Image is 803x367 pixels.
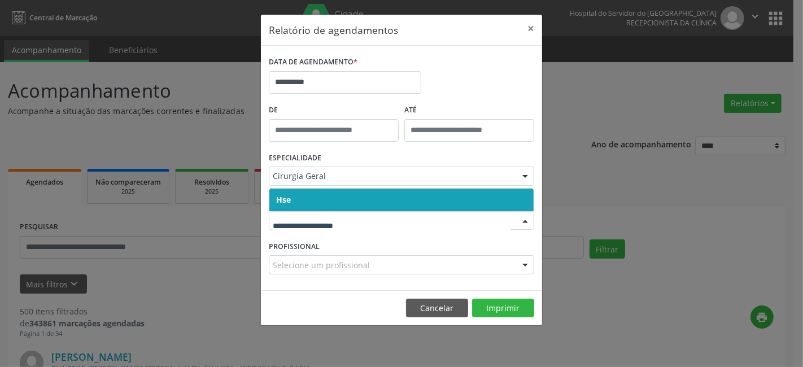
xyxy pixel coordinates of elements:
span: Hse [276,194,291,205]
label: ATÉ [404,102,534,119]
span: Cirurgia Geral [273,171,511,182]
label: PROFISSIONAL [269,238,320,255]
button: Close [520,15,542,42]
label: DATA DE AGENDAMENTO [269,54,357,71]
button: Imprimir [472,299,534,318]
button: Cancelar [406,299,468,318]
label: De [269,102,399,119]
span: Selecione um profissional [273,259,370,271]
h5: Relatório de agendamentos [269,23,398,37]
label: ESPECIALIDADE [269,150,321,167]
